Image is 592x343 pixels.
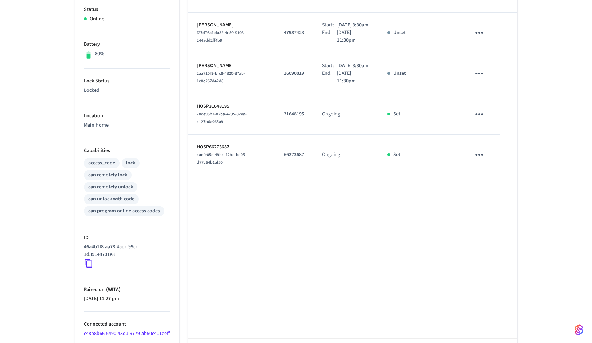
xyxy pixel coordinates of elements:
div: lock [126,159,135,167]
span: cacfe05e-49bc-42bc-bc05-d77c64b1af50 [197,152,246,166]
span: ( WITA ) [105,286,121,293]
div: can remotely unlock [88,183,133,191]
div: can remotely lock [88,171,127,179]
a: c48b8b66-5490-43d1-9779-ab50c411eeff [84,330,170,337]
p: [PERSON_NAME] [197,21,266,29]
p: 16090819 [284,70,305,77]
td: Ongoing [313,94,379,135]
p: Locked [84,87,170,94]
p: [DATE] 11:30pm [337,29,370,44]
p: [PERSON_NAME] [197,62,266,70]
div: access_code [88,159,115,167]
p: 80% [95,50,104,58]
p: Paired on [84,286,170,294]
td: Ongoing [313,135,379,175]
p: [DATE] 3:30am [337,21,369,29]
span: f27d76af-da32-4c59-9103-244add2ff4b9 [197,30,245,44]
p: Unset [393,29,406,37]
p: Set [393,151,400,159]
p: [DATE] 11:30pm [337,70,370,85]
p: HOSP31648195 [197,103,266,110]
p: Online [90,15,104,23]
p: Connected account [84,320,170,328]
span: 2aa710f9-bfc8-4320-87ab-1c0c267d42d8 [197,70,245,84]
p: Unset [393,70,406,77]
p: Lock Status [84,77,170,85]
p: 31648195 [284,110,305,118]
p: 47987423 [284,29,305,37]
div: End: [322,70,337,85]
p: Capabilities [84,147,170,155]
div: can unlock with code [88,195,134,203]
p: 46a4b1f8-aa78-4adc-99cc-1d39148701e8 [84,243,168,258]
p: Status [84,6,170,13]
p: ID [84,234,170,242]
p: Set [393,110,400,118]
div: End: [322,29,337,44]
p: Location [84,112,170,120]
p: [DATE] 3:30am [337,62,369,70]
div: Start: [322,21,337,29]
p: Main Home [84,122,170,129]
p: HOSP66273687 [197,143,266,151]
p: Battery [84,41,170,48]
p: 66273687 [284,151,305,159]
div: Start: [322,62,337,70]
p: [DATE] 11:27 pm [84,295,170,303]
img: SeamLogoGradient.69752ec5.svg [575,324,583,336]
div: can program online access codes [88,207,160,215]
span: 70ce95b7-02ba-4295-87ea-c127b6a965a9 [197,111,247,125]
